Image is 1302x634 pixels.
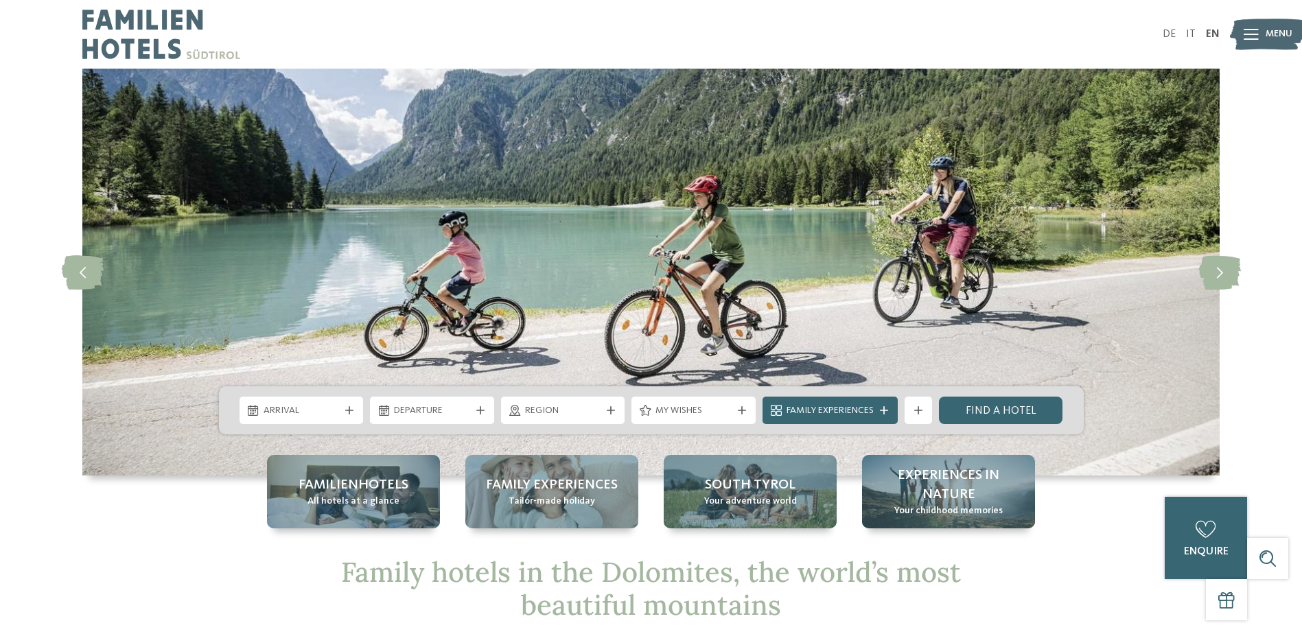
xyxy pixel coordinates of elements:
[341,554,961,622] span: Family hotels in the Dolomites, the world’s most beautiful mountains
[82,69,1220,475] img: Family hotels in the Dolomites: Holidays in the realm of the Pale Mountains
[486,475,618,495] span: Family Experiences
[299,475,408,495] span: Familienhotels
[939,397,1063,424] a: Find a hotel
[655,404,732,418] span: My wishes
[525,404,601,418] span: Region
[307,495,399,508] span: All hotels at a glance
[1186,29,1196,40] a: IT
[862,455,1035,528] a: Family hotels in the Dolomites: Holidays in the realm of the Pale Mountains Experiences in nature...
[894,504,1003,518] span: Your childhood memories
[704,495,797,508] span: Your adventure world
[705,475,795,495] span: South Tyrol
[876,466,1021,504] span: Experiences in nature
[465,455,638,528] a: Family hotels in the Dolomites: Holidays in the realm of the Pale Mountains Family Experiences Ta...
[1163,29,1176,40] a: DE
[509,495,595,508] span: Tailor-made holiday
[1165,497,1247,579] a: enquire
[1266,27,1292,41] span: Menu
[264,404,340,418] span: Arrival
[787,404,874,418] span: Family Experiences
[1184,546,1229,557] span: enquire
[1206,29,1220,40] a: EN
[267,455,440,528] a: Family hotels in the Dolomites: Holidays in the realm of the Pale Mountains Familienhotels All ho...
[394,404,470,418] span: Departure
[664,455,837,528] a: Family hotels in the Dolomites: Holidays in the realm of the Pale Mountains South Tyrol Your adve...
